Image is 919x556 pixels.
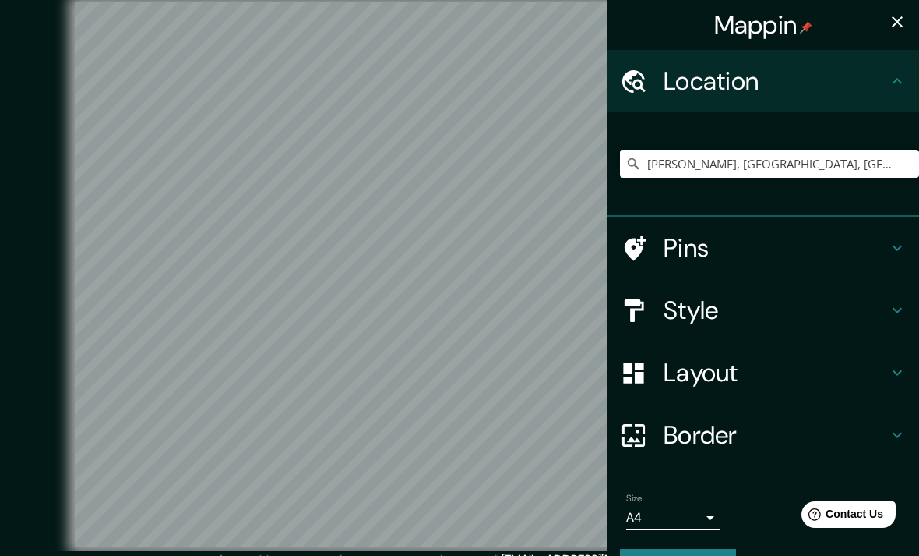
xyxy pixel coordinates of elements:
div: Pins [607,217,919,279]
label: Size [626,492,643,505]
h4: Border [664,420,888,451]
h4: Pins [664,232,888,264]
iframe: Help widget launcher [780,495,902,539]
input: Pick your city or area [620,150,919,178]
h4: Location [664,66,888,97]
div: Layout [607,342,919,404]
canvas: Map [75,2,845,547]
img: pin-icon.png [800,21,812,34]
div: Location [607,50,919,112]
div: Style [607,279,919,342]
div: Border [607,404,919,466]
h4: Layout [664,357,888,388]
h4: Style [664,295,888,326]
div: A4 [626,505,720,530]
h4: Mappin [714,9,813,41]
